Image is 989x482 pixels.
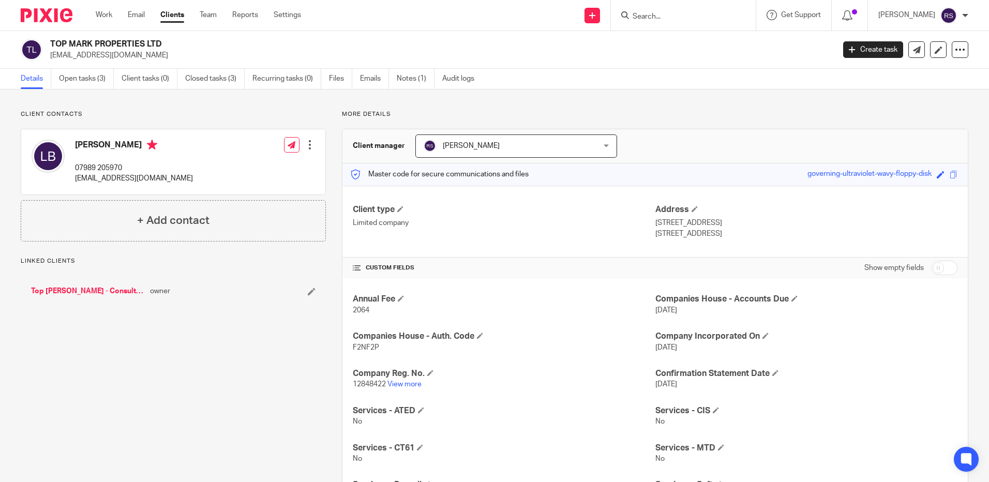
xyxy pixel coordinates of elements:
h4: Company Incorporated On [655,331,957,342]
span: [DATE] [655,381,677,388]
a: Audit logs [442,69,482,89]
i: Primary [147,140,157,150]
h4: Confirmation Statement Date [655,368,957,379]
p: 07989 205970 [75,163,193,173]
a: Reports [232,10,258,20]
span: [PERSON_NAME] [443,142,500,149]
a: Notes (1) [397,69,434,89]
p: [STREET_ADDRESS] [655,218,957,228]
img: svg%3E [940,7,957,24]
span: F2NF2P [353,344,379,351]
span: No [353,418,362,425]
a: Recurring tasks (0) [252,69,321,89]
span: [DATE] [655,344,677,351]
a: Emails [360,69,389,89]
a: Clients [160,10,184,20]
a: Closed tasks (3) [185,69,245,89]
h4: Companies House - Accounts Due [655,294,957,305]
p: [EMAIL_ADDRESS][DOMAIN_NAME] [75,173,193,184]
h4: CUSTOM FIELDS [353,264,655,272]
h4: Client type [353,204,655,215]
img: svg%3E [32,140,65,173]
span: owner [150,286,170,296]
span: No [655,455,665,462]
p: [EMAIL_ADDRESS][DOMAIN_NAME] [50,50,828,61]
a: Work [96,10,112,20]
h4: Services - CT61 [353,443,655,454]
h4: [PERSON_NAME] [75,140,193,153]
a: Files [329,69,352,89]
span: Get Support [781,11,821,19]
p: [PERSON_NAME] [878,10,935,20]
a: Client tasks (0) [122,69,177,89]
label: Show empty fields [864,263,924,273]
h4: Services - ATED [353,405,655,416]
span: No [353,455,362,462]
a: View more [387,381,422,388]
img: svg%3E [21,39,42,61]
h4: Companies House - Auth. Code [353,331,655,342]
span: 12848422 [353,381,386,388]
a: Open tasks (3) [59,69,114,89]
a: Details [21,69,51,89]
p: More details [342,110,968,118]
p: Linked clients [21,257,326,265]
a: Email [128,10,145,20]
p: Master code for secure communications and files [350,169,529,179]
a: Team [200,10,217,20]
div: governing-ultraviolet-wavy-floppy-disk [807,169,932,180]
h4: Annual Fee [353,294,655,305]
h4: Address [655,204,957,215]
img: Pixie [21,8,72,22]
h3: Client manager [353,141,405,151]
h2: TOP MARK PROPERTIES LTD [50,39,672,50]
h4: Company Reg. No. [353,368,655,379]
span: No [655,418,665,425]
a: Settings [274,10,301,20]
input: Search [632,12,725,22]
h4: + Add contact [137,213,209,229]
a: Top [PERSON_NAME] - Consultancy [31,286,145,296]
h4: Services - CIS [655,405,957,416]
span: 2064 [353,307,369,314]
p: [STREET_ADDRESS] [655,229,957,239]
p: Limited company [353,218,655,228]
p: Client contacts [21,110,326,118]
a: Create task [843,41,903,58]
h4: Services - MTD [655,443,957,454]
img: svg%3E [424,140,436,152]
span: [DATE] [655,307,677,314]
